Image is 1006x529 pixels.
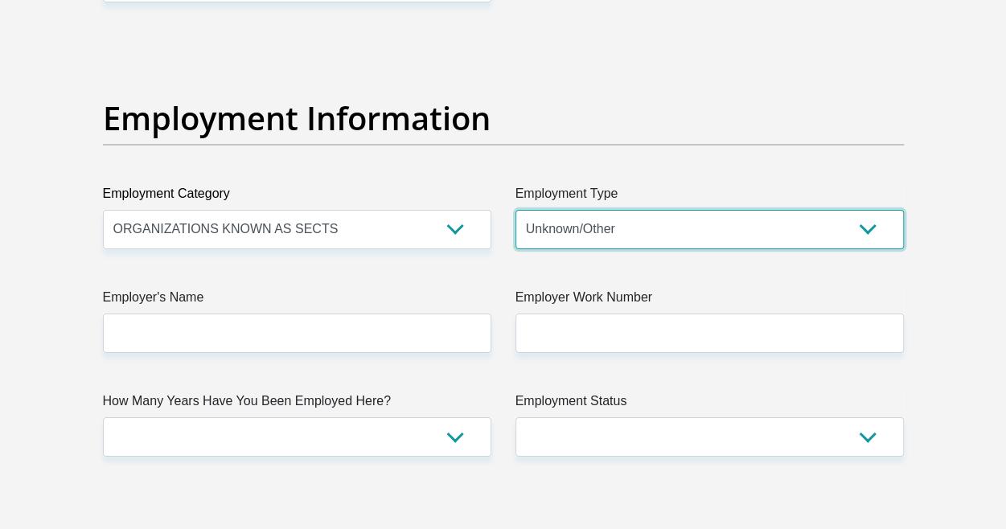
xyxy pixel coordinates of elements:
[515,184,904,210] label: Employment Type
[103,184,491,210] label: Employment Category
[103,314,491,353] input: Employer's Name
[515,392,904,417] label: Employment Status
[103,392,491,417] label: How Many Years Have You Been Employed Here?
[103,288,491,314] label: Employer's Name
[103,99,904,137] h2: Employment Information
[515,314,904,353] input: Employer Work Number
[515,288,904,314] label: Employer Work Number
